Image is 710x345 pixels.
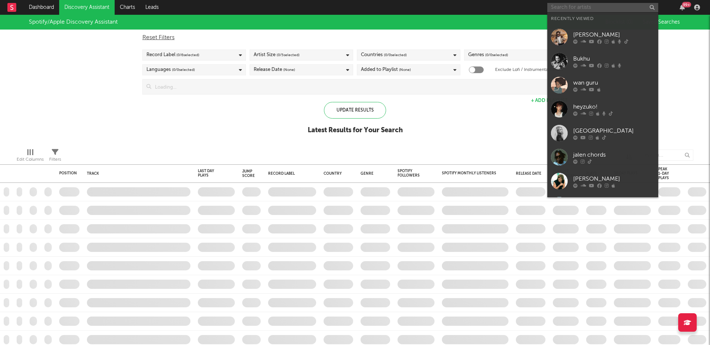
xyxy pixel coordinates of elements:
[468,51,508,59] div: Genres
[573,174,655,183] div: [PERSON_NAME]
[551,14,655,23] div: Recently Viewed
[361,171,386,176] div: Genre
[49,146,61,167] div: Filters
[643,20,681,25] span: Saved Searches
[198,169,224,178] div: Last Day Plays
[324,102,386,119] div: Update Results
[640,19,681,25] button: Saved Searches
[516,171,542,176] div: Release Date
[399,65,411,74] span: (None)
[308,126,403,135] div: Latest Results for Your Search
[573,102,655,111] div: heyzuko!
[547,97,658,121] a: heyzuko!
[573,54,655,63] div: Bukhu
[573,78,655,87] div: wan guru
[277,51,300,59] span: ( 0 / 5 selected)
[49,155,61,164] div: Filters
[573,126,655,135] div: [GEOGRAPHIC_DATA]
[682,2,691,7] div: 99 +
[638,150,693,161] input: Search...
[17,155,44,164] div: Edit Columns
[680,4,685,10] button: 99+
[17,146,44,167] div: Edit Columns
[176,51,199,59] span: ( 0 / 6 selected)
[254,65,295,74] div: Release Date
[547,193,658,217] a: Two [PERSON_NAME]
[384,51,407,59] span: ( 0 / 0 selected)
[547,49,658,73] a: Bukhu
[361,51,407,59] div: Countries
[29,18,118,27] div: Spotify/Apple Discovery Assistant
[547,3,658,12] input: Search for artists
[547,169,658,193] a: [PERSON_NAME]
[324,171,349,176] div: Country
[398,169,423,178] div: Spotify Followers
[146,65,195,74] div: Languages
[151,79,549,94] input: Loading...
[268,171,312,176] div: Record Label
[547,145,658,169] a: jalen chords
[547,25,658,49] a: [PERSON_NAME]
[547,73,658,97] a: wan guru
[242,169,255,178] div: Jump Score
[146,51,199,59] div: Record Label
[573,150,655,159] div: jalen chords
[547,121,658,145] a: [GEOGRAPHIC_DATA]
[658,167,669,180] div: Peak 1-Day Plays
[361,65,411,74] div: Added to Playlist
[495,65,563,74] label: Exclude Lofi / Instrumental Labels
[531,98,568,103] button: + Add Playlist
[59,171,77,175] div: Position
[142,33,568,42] div: Reset Filters
[442,171,497,175] div: Spotify Monthly Listeners
[283,65,295,74] span: (None)
[254,51,300,59] div: Artist Size
[87,171,187,176] div: Track
[172,65,195,74] span: ( 0 / 0 selected)
[485,51,508,59] span: ( 0 / 0 selected)
[573,30,655,39] div: [PERSON_NAME]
